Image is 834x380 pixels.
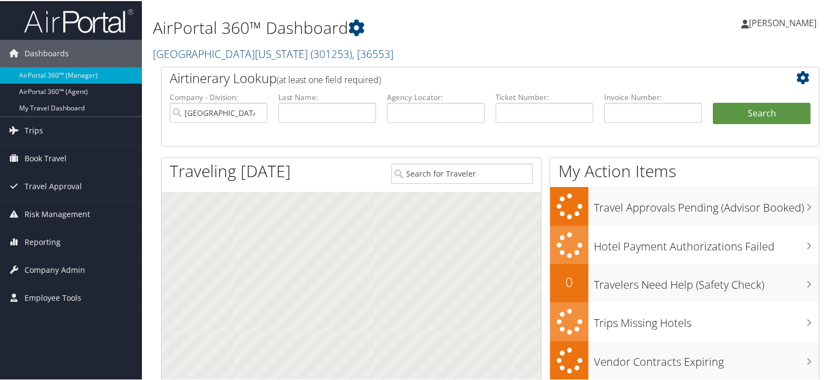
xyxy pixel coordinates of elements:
h2: 0 [550,272,588,290]
a: [PERSON_NAME] [741,5,827,38]
label: Agency Locator: [387,91,485,102]
span: Travel Approval [25,172,82,199]
label: Last Name: [278,91,376,102]
span: Trips [25,116,43,143]
label: Company - Division: [170,91,267,102]
a: Hotel Payment Authorizations Failed [550,225,819,264]
h1: Traveling [DATE] [170,159,291,182]
span: (at least one field required) [277,73,381,85]
h1: My Action Items [550,159,819,182]
h3: Hotel Payment Authorizations Failed [594,232,819,253]
label: Invoice Number: [604,91,702,102]
h3: Travel Approvals Pending (Advisor Booked) [594,194,819,214]
span: [PERSON_NAME] [749,16,817,28]
a: [GEOGRAPHIC_DATA][US_STATE] [153,45,394,60]
h3: Vendor Contracts Expiring [594,348,819,369]
span: Risk Management [25,200,90,227]
span: Employee Tools [25,283,81,311]
h3: Travelers Need Help (Safety Check) [594,271,819,291]
img: airportal-logo.png [24,7,133,33]
a: 0Travelers Need Help (Safety Check) [550,263,819,301]
a: Vendor Contracts Expiring [550,340,819,379]
a: Travel Approvals Pending (Advisor Booked) [550,186,819,225]
button: Search [713,102,811,124]
h2: Airtinerary Lookup [170,68,756,86]
label: Ticket Number: [496,91,593,102]
input: Search for Traveler [391,162,533,183]
span: Dashboards [25,39,69,66]
span: Book Travel [25,144,67,171]
h3: Trips Missing Hotels [594,309,819,330]
h1: AirPortal 360™ Dashboard [153,15,603,38]
span: Reporting [25,227,61,255]
span: ( 301253 ) [311,45,352,60]
a: Trips Missing Hotels [550,301,819,340]
span: Company Admin [25,255,85,283]
span: , [ 36553 ] [352,45,394,60]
